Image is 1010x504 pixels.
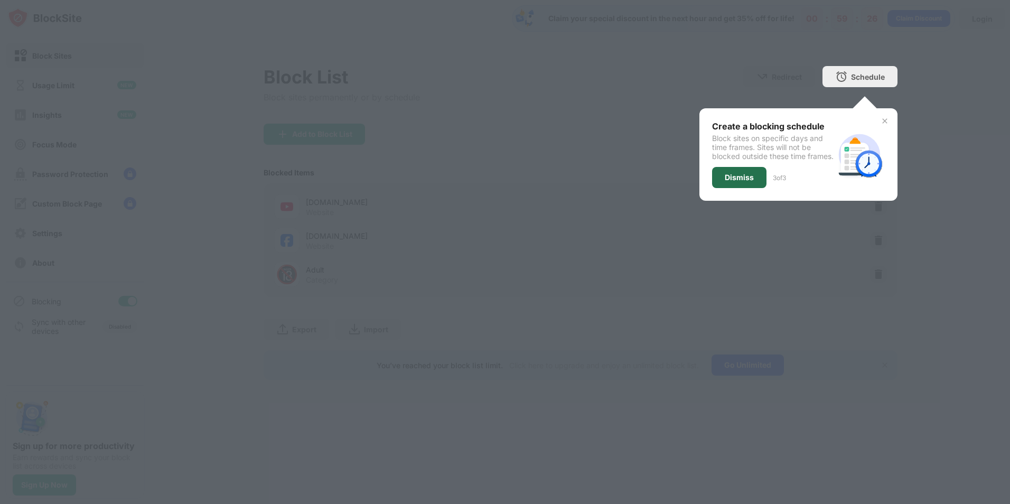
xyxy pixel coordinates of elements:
[712,121,834,132] div: Create a blocking schedule
[851,72,885,81] div: Schedule
[773,174,786,182] div: 3 of 3
[881,117,889,125] img: x-button.svg
[725,173,754,182] div: Dismiss
[712,134,834,161] div: Block sites on specific days and time frames. Sites will not be blocked outside these time frames.
[834,129,885,180] img: schedule.svg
